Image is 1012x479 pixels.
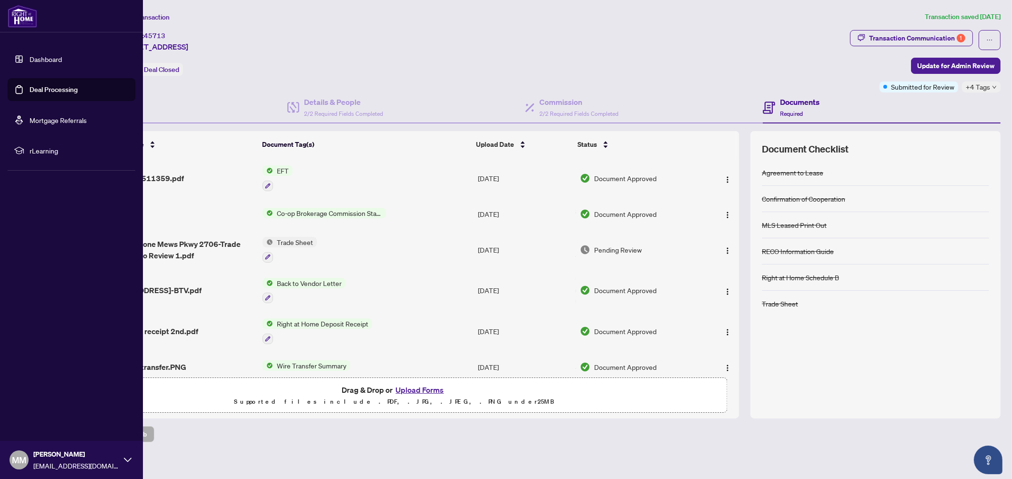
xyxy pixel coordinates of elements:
[263,208,386,218] button: Status IconCo-op Brokerage Commission Statement
[594,209,657,219] span: Document Approved
[762,272,839,283] div: Right at Home Schedule B
[966,82,990,92] span: +4 Tags
[118,63,183,76] div: Status:
[724,211,731,219] img: Logo
[98,326,198,337] span: RAH deposit receipt 2nd.pdf
[144,65,179,74] span: Deal Closed
[720,171,735,186] button: Logo
[574,131,700,158] th: Status
[580,285,590,296] img: Document Status
[263,278,345,304] button: Status IconBack to Vendor Letter
[98,285,202,296] span: [STREET_ADDRESS]-BTV.pdf
[273,165,293,176] span: EFT
[263,237,317,263] button: Status IconTrade Sheet
[263,318,273,329] img: Status Icon
[474,158,576,199] td: [DATE]
[33,449,119,459] span: [PERSON_NAME]
[263,360,350,371] button: Status IconWire Transfer Summary
[720,283,735,298] button: Logo
[273,278,345,288] span: Back to Vendor Letter
[594,173,657,183] span: Document Approved
[762,143,849,156] span: Document Checklist
[580,209,590,219] img: Document Status
[594,362,657,372] span: Document Approved
[762,298,798,309] div: Trade Sheet
[263,360,273,371] img: Status Icon
[974,446,1002,474] button: Open asap
[762,167,823,178] div: Agreement to Lease
[119,13,170,21] span: View Transaction
[474,270,576,311] td: [DATE]
[263,237,273,247] img: Status Icon
[594,285,657,296] span: Document Approved
[94,131,258,158] th: (12) File Name
[8,5,37,28] img: logo
[594,245,642,255] span: Pending Review
[580,173,590,183] img: Document Status
[263,278,273,288] img: Status Icon
[474,311,576,352] td: [DATE]
[98,238,255,261] span: 4099 Brickstone Mews Pkwy 2706-Trade Sheet-Mina to Review 1.pdf
[724,364,731,372] img: Logo
[724,176,731,183] img: Logo
[762,194,845,204] div: Confirmation of Cooperation
[724,288,731,296] img: Logo
[577,139,597,150] span: Status
[30,116,87,124] a: Mortgage Referrals
[33,460,119,471] span: [EMAIL_ADDRESS][DOMAIN_NAME]
[273,318,372,329] span: Right at Home Deposit Receipt
[891,82,954,92] span: Submitted for Review
[263,165,273,176] img: Status Icon
[263,208,273,218] img: Status Icon
[720,359,735,375] button: Logo
[474,352,576,382] td: [DATE]
[780,96,820,108] h4: Documents
[720,324,735,339] button: Logo
[474,229,576,270] td: [DATE]
[144,31,165,40] span: 45713
[12,453,26,467] span: MM
[118,41,188,52] span: [STREET_ADDRESS]
[724,328,731,336] img: Logo
[273,360,350,371] span: Wire Transfer Summary
[258,131,472,158] th: Document Tag(s)
[762,246,834,256] div: RECO Information Guide
[724,247,731,255] img: Logo
[580,326,590,336] img: Document Status
[30,85,78,94] a: Deal Processing
[393,384,446,396] button: Upload Forms
[67,396,721,408] p: Supported files include .PDF, .JPG, .JPEG, .PNG under 25 MB
[992,85,997,90] span: down
[594,326,657,336] span: Document Approved
[273,237,317,247] span: Trade Sheet
[869,31,965,46] div: Transaction Communication
[263,165,293,191] button: Status IconEFT
[263,318,372,344] button: Status IconRight at Home Deposit Receipt
[30,55,62,63] a: Dashboard
[304,96,383,108] h4: Details & People
[762,220,827,230] div: MLS Leased Print Out
[917,58,994,73] span: Update for Admin Review
[580,245,590,255] img: Document Status
[474,199,576,229] td: [DATE]
[273,208,386,218] span: Co-op Brokerage Commission Statement
[911,58,1001,74] button: Update for Admin Review
[925,11,1001,22] article: Transaction saved [DATE]
[986,37,993,43] span: ellipsis
[61,378,727,413] span: Drag & Drop orUpload FormsSupported files include .PDF, .JPG, .JPEG, .PNG under25MB
[780,110,803,117] span: Required
[472,131,574,158] th: Upload Date
[850,30,973,46] button: Transaction Communication1
[539,110,618,117] span: 2/2 Required Fields Completed
[539,96,618,108] h4: Commission
[30,145,129,156] span: rLearning
[720,206,735,222] button: Logo
[957,34,965,42] div: 1
[342,384,446,396] span: Drag & Drop or
[580,362,590,372] img: Document Status
[720,242,735,257] button: Logo
[476,139,514,150] span: Upload Date
[304,110,383,117] span: 2/2 Required Fields Completed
